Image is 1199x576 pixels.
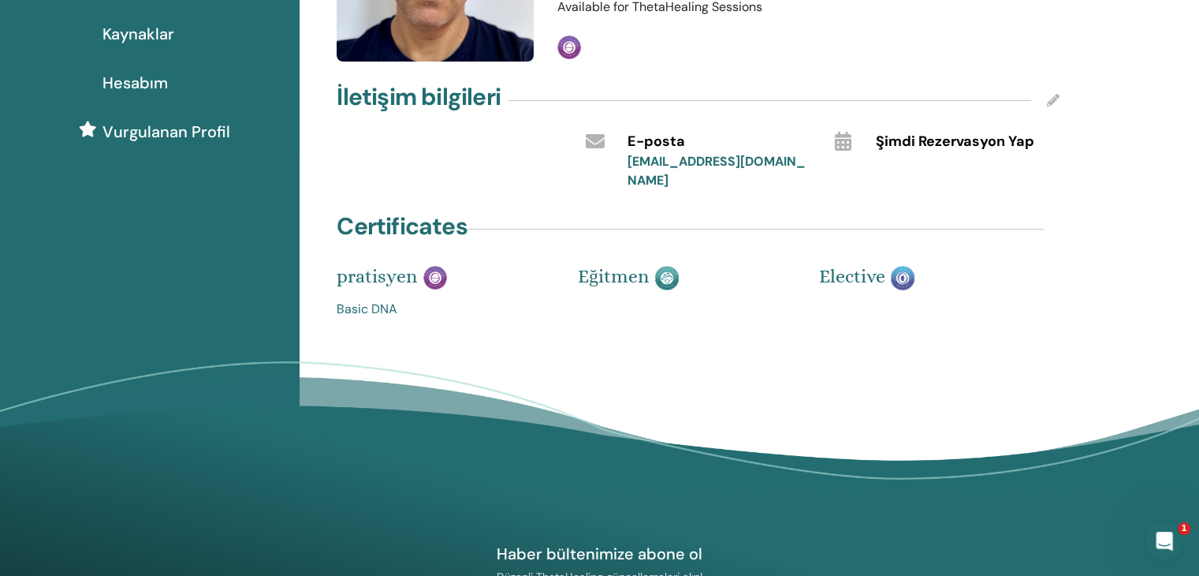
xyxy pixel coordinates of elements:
[337,212,467,241] h4: Certificates
[102,22,174,46] span: Kaynaklar
[102,120,230,144] span: Vurgulanan Profil
[337,265,417,287] span: pratisyen
[627,153,805,189] a: [EMAIL_ADDRESS][DOMAIN_NAME]
[102,71,168,95] span: Hesabım
[818,265,884,287] span: Elective
[1145,522,1183,560] iframe: Intercom live chat
[337,83,501,111] h4: İletişim bilgileri
[627,132,684,152] span: E-posta
[1178,522,1190,535] span: 1
[876,132,1034,152] span: Şimdi Rezervasyon Yap
[418,544,782,564] h4: Haber bültenimize abone ol
[337,300,554,319] a: Basic DNA
[578,265,649,287] span: Eğitmen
